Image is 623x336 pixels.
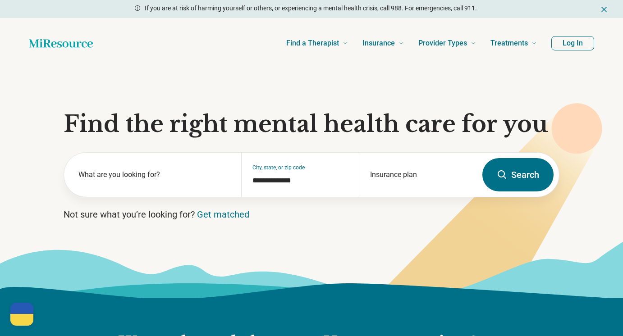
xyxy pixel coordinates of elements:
a: Insurance [362,25,404,61]
a: Treatments [490,25,537,61]
a: Find a Therapist [286,25,348,61]
label: What are you looking for? [78,169,230,180]
p: Not sure what you’re looking for? [64,208,559,221]
p: If you are at risk of harming yourself or others, or experiencing a mental health crisis, call 98... [145,4,477,13]
button: Dismiss [600,4,609,14]
span: Treatments [490,37,528,50]
a: Home page [29,34,93,52]
span: Find a Therapist [286,37,339,50]
a: Get matched [197,209,249,220]
span: Insurance [362,37,395,50]
span: Provider Types [418,37,467,50]
h1: Find the right mental health care for you [64,111,559,138]
button: Search [482,158,554,191]
button: Log In [551,36,594,50]
a: Provider Types [418,25,476,61]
